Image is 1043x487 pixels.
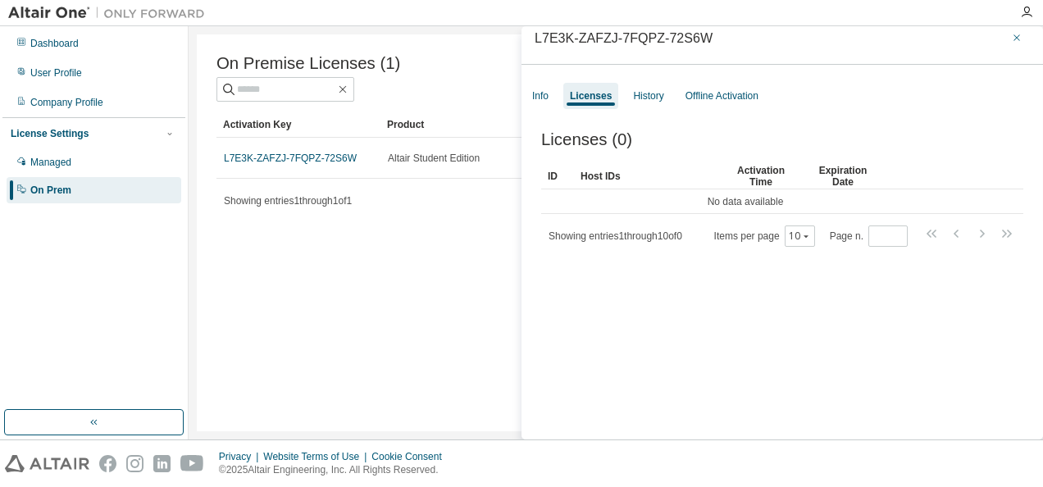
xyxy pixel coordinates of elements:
[633,89,663,102] div: History
[5,455,89,472] img: altair_logo.svg
[223,112,374,138] div: Activation Key
[153,455,171,472] img: linkedin.svg
[11,127,89,140] div: License Settings
[219,463,452,477] p: © 2025 Altair Engineering, Inc. All Rights Reserved.
[549,230,682,242] span: Showing entries 1 through 10 of 0
[548,163,567,189] div: ID
[714,225,815,247] span: Items per page
[216,54,400,73] span: On Premise Licenses (1)
[30,66,82,80] div: User Profile
[126,455,143,472] img: instagram.svg
[30,37,79,50] div: Dashboard
[535,31,713,44] div: L7E3K-ZAFZJ-7FQPZ-72S6W
[30,156,71,169] div: Managed
[8,5,213,21] img: Altair One
[224,195,352,207] span: Showing entries 1 through 1 of 1
[830,225,908,247] span: Page n.
[30,96,103,109] div: Company Profile
[685,89,758,102] div: Offline Activation
[371,450,451,463] div: Cookie Consent
[180,455,204,472] img: youtube.svg
[532,89,549,102] div: Info
[263,450,371,463] div: Website Terms of Use
[570,89,612,102] div: Licenses
[541,130,632,149] span: Licenses (0)
[224,152,357,164] a: L7E3K-ZAFZJ-7FQPZ-72S6W
[219,450,263,463] div: Privacy
[726,163,795,189] div: Activation Time
[808,163,877,189] div: Expiration Date
[387,112,538,138] div: Product
[541,189,950,214] td: No data available
[789,230,811,243] button: 10
[30,184,71,197] div: On Prem
[99,455,116,472] img: facebook.svg
[581,163,713,189] div: Host IDs
[388,152,480,165] span: Altair Student Edition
